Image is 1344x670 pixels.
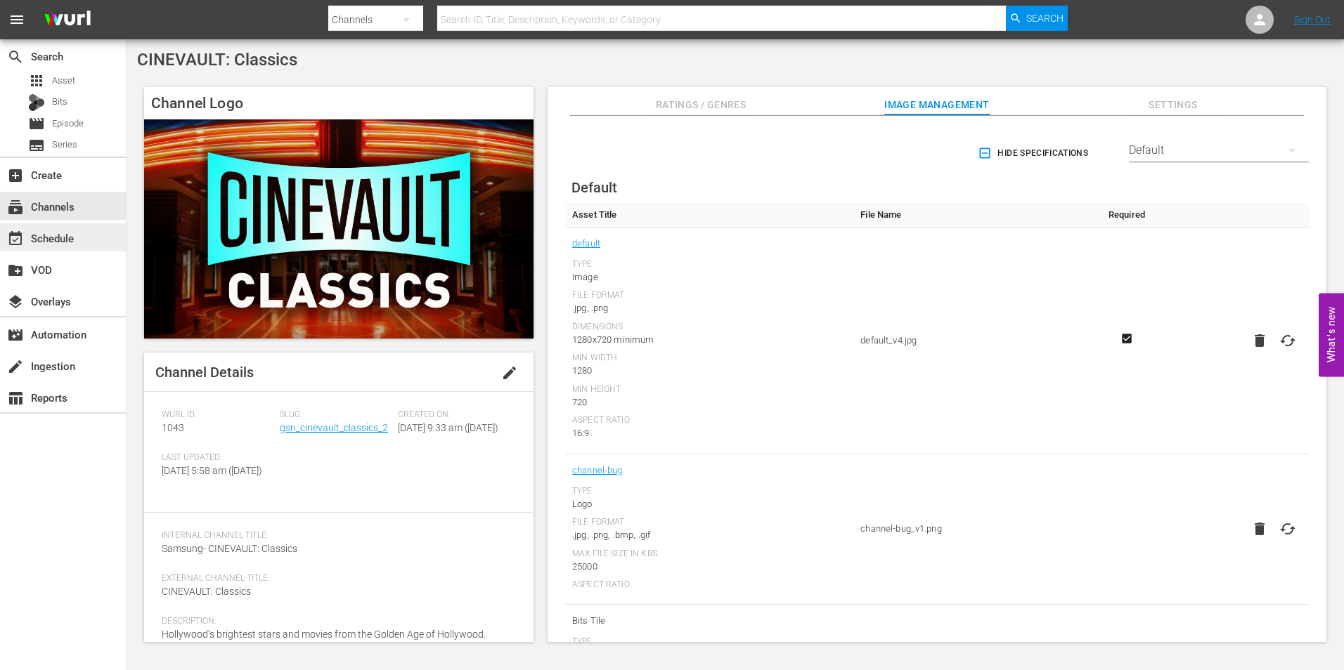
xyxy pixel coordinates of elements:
div: Type [572,259,846,270]
span: Channels [7,199,24,216]
th: Required [1097,202,1157,228]
button: Hide Specifications [975,133,1094,173]
div: Aspect Ratio [572,579,846,591]
span: edit [501,364,518,381]
div: 720 [572,395,846,409]
span: Automation [7,327,24,343]
span: Asset [28,72,45,89]
div: Aspect Ratio [572,415,846,426]
div: 25000 [572,560,846,574]
div: .jpg, .png [572,301,846,315]
div: Type [572,486,846,497]
th: Asset Title [565,202,853,228]
span: Description: [162,616,509,627]
span: Bits [52,95,67,109]
h4: Channel Logo [144,87,534,119]
span: Create [7,167,24,184]
span: CINEVAULT: Classics [137,50,297,70]
div: Min Height [572,384,846,395]
div: Bits [28,94,45,111]
span: Default [571,179,617,196]
svg: Required [1118,332,1135,345]
span: [DATE] 5:58 am ([DATE]) [162,465,262,476]
div: Min Width [572,353,846,364]
span: Ingestion [7,358,24,375]
span: External Channel Title: [162,573,509,584]
span: Settings [1120,96,1226,114]
div: 1280x720 minimum [572,333,846,347]
span: Asset [52,74,75,88]
td: default_v4.jpg [853,228,1096,454]
div: Image [572,270,846,284]
div: Default [1129,131,1309,170]
span: 1043 [162,422,184,433]
button: edit [493,356,526,390]
th: File Name [853,202,1096,228]
td: channel-bug_v1.png [853,454,1096,605]
span: Channel Details [155,364,254,381]
span: Samsung- CINEVAULT: Classics [162,543,297,554]
div: 16:9 [572,426,846,440]
span: Wurl ID: [162,409,273,421]
img: ans4CAIJ8jUAAAAAAAAAAAAAAAAAAAAAAAAgQb4GAAAAAAAAAAAAAAAAAAAAAAAAJMjXAAAAAAAAAAAAAAAAAAAAAAAAgAT5G... [34,4,101,37]
span: Series [52,138,77,152]
span: Episode [28,115,45,132]
div: .jpg, .png, .bmp, .gif [572,528,846,542]
div: Logo [572,497,846,511]
span: Hide Specifications [981,146,1088,161]
span: Reports [7,390,24,407]
span: Episode [52,117,84,131]
a: default [572,235,600,253]
span: menu [8,11,25,28]
span: Slug: [280,409,391,421]
span: Image Management [884,96,990,114]
span: Last Updated: [162,452,273,464]
a: channel-bug [572,461,623,480]
span: Search [1026,6,1064,31]
div: Type [572,636,846,648]
span: Bits Tile [572,612,846,630]
a: Sign Out [1294,14,1331,25]
button: Search [1006,6,1068,31]
div: File Format [572,517,846,528]
span: CINEVAULT: Classics [162,586,251,597]
span: Search [7,48,24,65]
span: Created On: [398,409,509,421]
span: VOD [7,262,24,279]
span: Hollywood’s brightest stars and movies from the Golden Age of Hollywood. [162,629,486,640]
a: gsn_cinevault_classics_2 [280,422,388,433]
img: CINEVAULT: Classics [144,119,534,339]
span: Series [28,137,45,154]
span: Overlays [7,294,24,310]
span: Internal Channel Title: [162,530,509,541]
div: 1280 [572,364,846,378]
span: [DATE] 9:33 am ([DATE]) [398,422,498,433]
span: Schedule [7,230,24,247]
button: Open Feedback Widget [1319,294,1344,377]
span: Ratings / Genres [648,96,754,114]
div: File Format [572,290,846,301]
div: Max File Size In Kbs [572,549,846,560]
div: Dimensions [572,322,846,333]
